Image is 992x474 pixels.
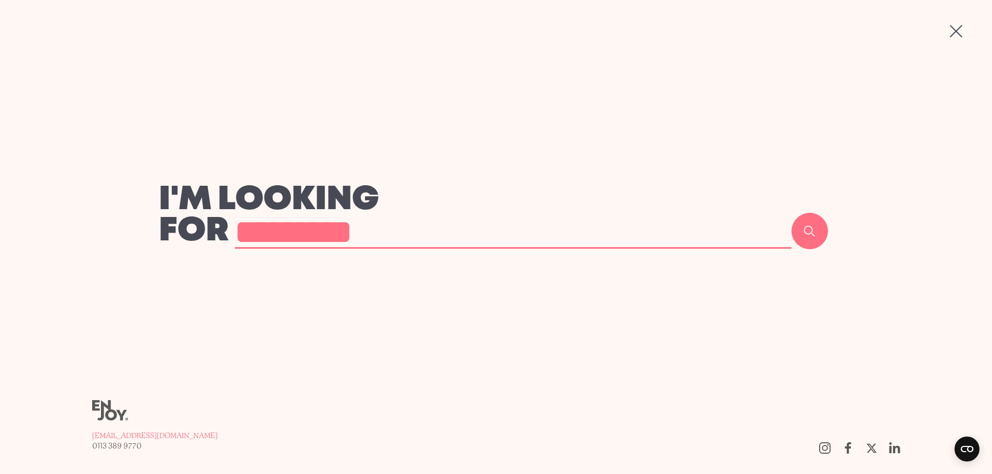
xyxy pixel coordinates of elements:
button: Search [792,213,828,249]
a: Follow us on Instagram [813,437,836,459]
button: Site search [945,20,967,42]
a: https://uk.linkedin.com/company/enjoy-digital [883,437,907,459]
button: Open CMP widget [955,437,980,462]
span: [EMAIL_ADDRESS][DOMAIN_NAME] [92,431,218,440]
span: 0113 389 9770 [92,442,142,450]
a: Follow us on Facebook [836,437,860,459]
a: Follow us on Twitter [860,437,883,459]
form: for [159,216,833,249]
a: 0113 389 9770 [92,441,218,451]
a: [EMAIL_ADDRESS][DOMAIN_NAME] [92,430,218,441]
